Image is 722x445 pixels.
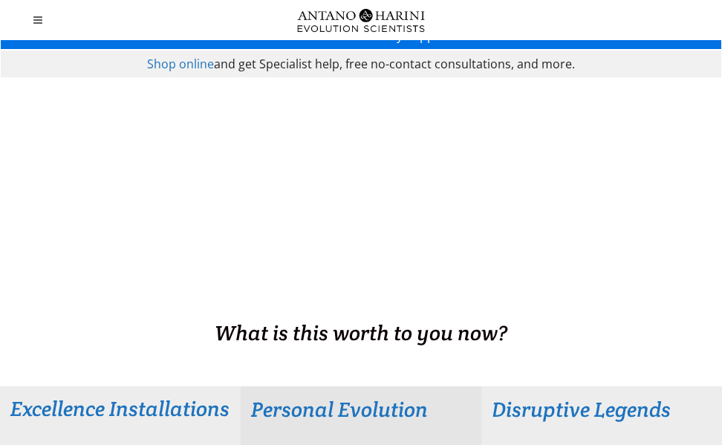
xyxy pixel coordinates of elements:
h3: Personal Evolution [251,396,471,423]
span: and get Specialist help, free no-contact consultations, and more. [214,56,575,72]
a: Shop online [147,56,214,72]
h3: Disruptive Legends [492,396,712,423]
h1: BUSINESS. HEALTH. Family. Legacy [1,287,721,318]
span: What is this worth to you now? [215,319,507,346]
a: Free A&H Covid Recovery Support > [261,27,461,44]
img: Logo [291,1,431,39]
h3: Excellence Installations [10,395,230,422]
